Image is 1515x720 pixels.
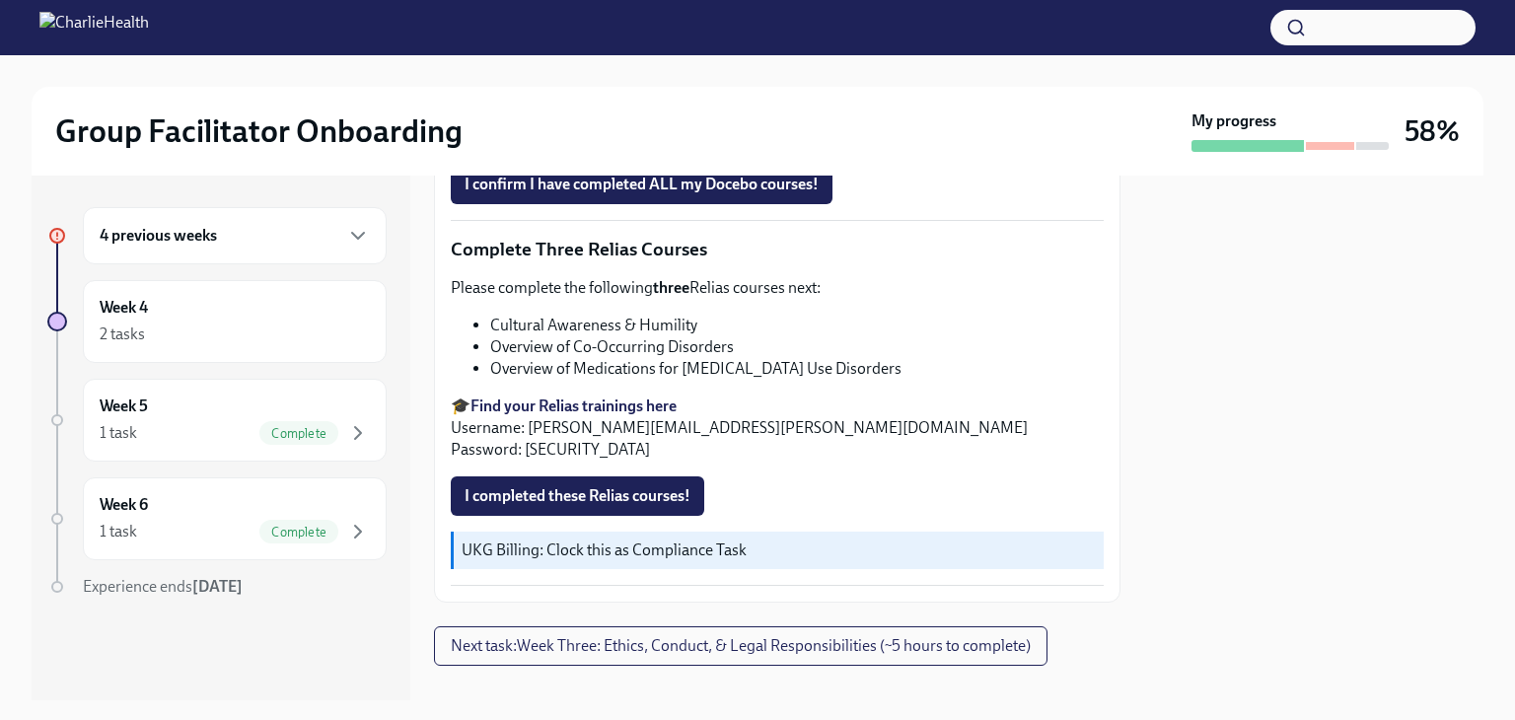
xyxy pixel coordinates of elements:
[451,165,832,204] button: I confirm I have completed ALL my Docebo courses!
[83,577,243,596] span: Experience ends
[490,358,1104,380] li: Overview of Medications for [MEDICAL_DATA] Use Disorders
[451,277,1104,299] p: Please complete the following Relias courses next:
[100,521,137,542] div: 1 task
[39,12,149,43] img: CharlieHealth
[490,315,1104,336] li: Cultural Awareness & Humility
[55,111,463,151] h2: Group Facilitator Onboarding
[100,324,145,345] div: 2 tasks
[192,577,243,596] strong: [DATE]
[83,207,387,264] div: 4 previous weeks
[100,494,148,516] h6: Week 6
[470,396,677,415] a: Find your Relias trainings here
[259,426,338,441] span: Complete
[490,336,1104,358] li: Overview of Co-Occurring Disorders
[1191,110,1276,132] strong: My progress
[465,486,690,506] span: I completed these Relias courses!
[653,278,689,297] strong: three
[47,280,387,363] a: Week 42 tasks
[465,175,819,194] span: I confirm I have completed ALL my Docebo courses!
[462,540,1096,561] p: UKG Billing: Clock this as Compliance Task
[100,422,137,444] div: 1 task
[47,379,387,462] a: Week 51 taskComplete
[259,525,338,540] span: Complete
[100,225,217,247] h6: 4 previous weeks
[100,396,148,417] h6: Week 5
[451,476,704,516] button: I completed these Relias courses!
[100,297,148,319] h6: Week 4
[47,477,387,560] a: Week 61 taskComplete
[451,396,1104,461] p: 🎓 Username: [PERSON_NAME][EMAIL_ADDRESS][PERSON_NAME][DOMAIN_NAME] Password: [SECURITY_DATA]
[1405,113,1460,149] h3: 58%
[434,626,1047,666] button: Next task:Week Three: Ethics, Conduct, & Legal Responsibilities (~5 hours to complete)
[451,636,1031,656] span: Next task : Week Three: Ethics, Conduct, & Legal Responsibilities (~5 hours to complete)
[451,237,1104,262] p: Complete Three Relias Courses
